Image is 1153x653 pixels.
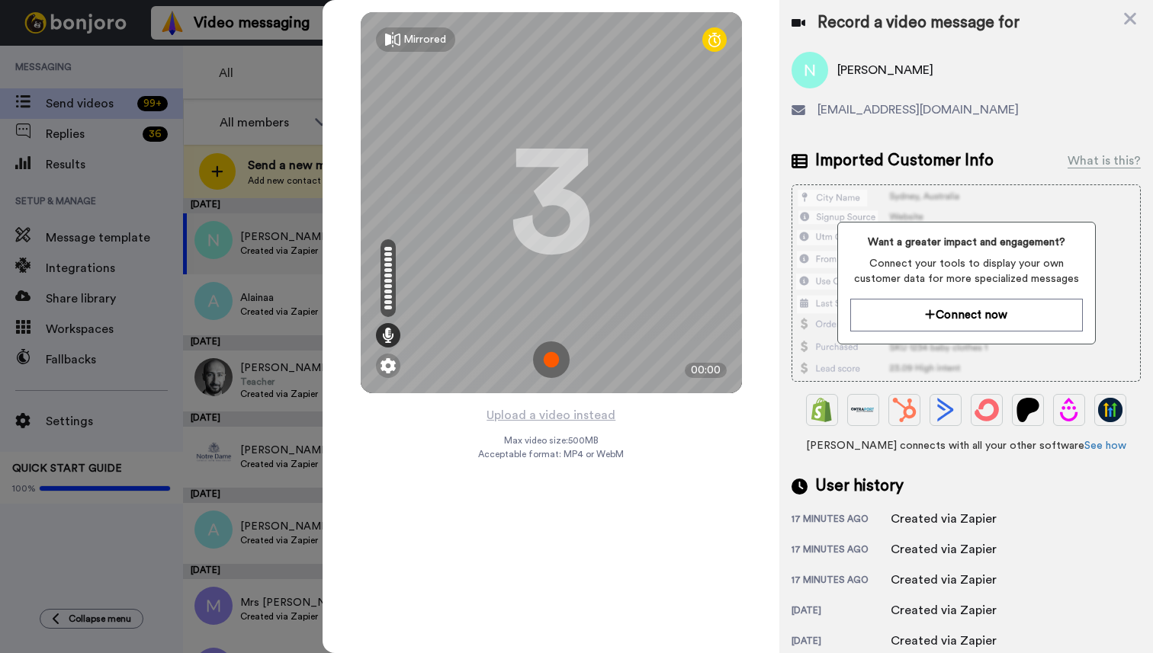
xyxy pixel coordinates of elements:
div: 00:00 [685,363,727,378]
img: Patreon [1016,398,1040,422]
img: ic_gear.svg [381,358,396,373]
span: Acceptable format: MP4 or WebM [478,448,624,460]
span: Imported Customer Info [815,149,994,172]
a: See how [1084,440,1126,451]
span: [PERSON_NAME] connects with all your other software [792,438,1141,453]
div: [DATE] [792,635,891,650]
div: [DATE] [792,604,891,619]
img: GoHighLevel [1098,398,1122,422]
span: [EMAIL_ADDRESS][DOMAIN_NAME] [817,101,1019,119]
button: Upload a video instead [482,405,620,425]
img: Ontraport [851,398,875,422]
img: Drip [1057,398,1081,422]
span: Want a greater impact and engagement? [850,235,1083,250]
span: Connect your tools to display your own customer data for more specialized messages [850,256,1083,286]
div: Created via Zapier [891,601,997,619]
div: 3 [509,146,593,260]
div: What is this? [1068,152,1141,170]
div: 17 minutes ago [792,574,891,589]
div: Created via Zapier [891,510,997,528]
span: User history [815,475,904,498]
span: Max video size: 500 MB [504,434,599,447]
div: Created via Zapier [891,632,997,650]
div: 17 minutes ago [792,513,891,528]
img: ActiveCampaign [933,398,958,422]
img: Hubspot [892,398,917,422]
img: Shopify [810,398,834,422]
img: ConvertKit [975,398,999,422]
img: ic_record_start.svg [533,341,570,378]
button: Connect now [850,299,1083,331]
div: Created via Zapier [891,540,997,559]
div: Created via Zapier [891,571,997,589]
div: 17 minutes ago [792,543,891,559]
